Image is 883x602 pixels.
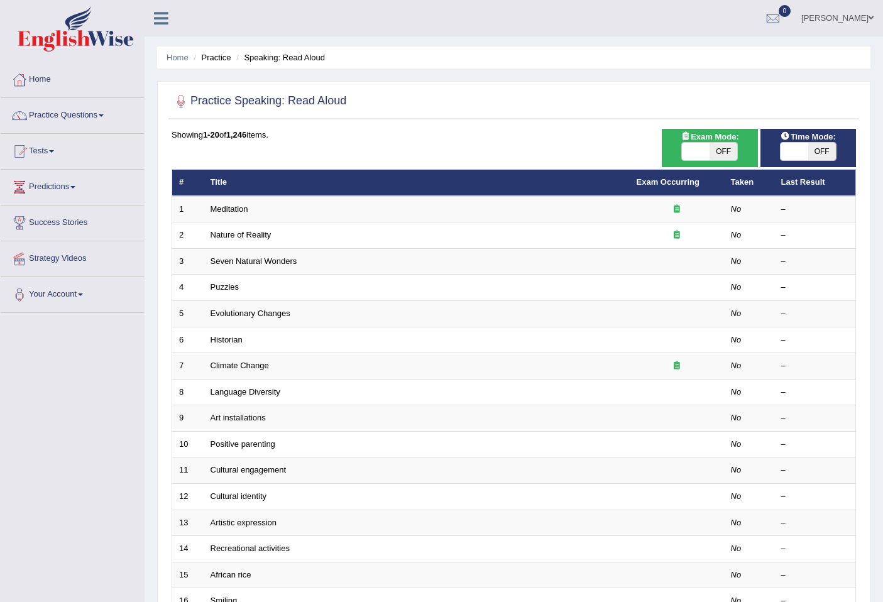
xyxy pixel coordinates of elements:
[172,301,204,327] td: 5
[776,130,841,143] span: Time Mode:
[211,544,290,553] a: Recreational activities
[211,256,297,266] a: Seven Natural Wonders
[731,518,742,527] em: No
[211,439,275,449] a: Positive parenting
[172,405,204,432] td: 9
[808,143,836,160] span: OFF
[233,52,325,63] li: Speaking: Read Aloud
[172,562,204,588] td: 15
[731,465,742,474] em: No
[731,282,742,292] em: No
[172,196,204,222] td: 1
[781,229,849,241] div: –
[204,170,630,196] th: Title
[781,491,849,503] div: –
[172,353,204,380] td: 7
[731,570,742,579] em: No
[724,170,774,196] th: Taken
[781,282,849,293] div: –
[172,431,204,457] td: 10
[637,360,717,372] div: Exam occurring question
[211,361,269,370] a: Climate Change
[781,439,849,451] div: –
[211,309,290,318] a: Evolutionary Changes
[731,544,742,553] em: No
[781,360,849,372] div: –
[172,327,204,353] td: 6
[731,361,742,370] em: No
[781,569,849,581] div: –
[211,204,248,214] a: Meditation
[172,510,204,536] td: 13
[781,386,849,398] div: –
[781,464,849,476] div: –
[1,277,144,309] a: Your Account
[731,230,742,239] em: No
[779,5,791,17] span: 0
[211,230,271,239] a: Nature of Reality
[637,204,717,216] div: Exam occurring question
[211,413,266,422] a: Art installations
[662,129,757,167] div: Show exams occurring in exams
[637,229,717,241] div: Exam occurring question
[172,536,204,562] td: 14
[211,491,267,501] a: Cultural identity
[1,170,144,201] a: Predictions
[172,457,204,484] td: 11
[226,130,247,140] b: 1,246
[1,62,144,94] a: Home
[172,379,204,405] td: 8
[731,335,742,344] em: No
[781,543,849,555] div: –
[781,412,849,424] div: –
[731,387,742,397] em: No
[211,282,239,292] a: Puzzles
[211,465,287,474] a: Cultural engagement
[1,134,144,165] a: Tests
[190,52,231,63] li: Practice
[781,334,849,346] div: –
[731,256,742,266] em: No
[781,256,849,268] div: –
[731,204,742,214] em: No
[774,170,856,196] th: Last Result
[211,518,277,527] a: Artistic expression
[203,130,219,140] b: 1-20
[211,570,251,579] a: African rice
[172,275,204,301] td: 4
[172,483,204,510] td: 12
[172,248,204,275] td: 3
[781,308,849,320] div: –
[731,439,742,449] em: No
[172,92,346,111] h2: Practice Speaking: Read Aloud
[172,222,204,249] td: 2
[211,335,243,344] a: Historian
[781,517,849,529] div: –
[1,241,144,273] a: Strategy Videos
[731,491,742,501] em: No
[676,130,743,143] span: Exam Mode:
[731,413,742,422] em: No
[167,53,189,62] a: Home
[172,170,204,196] th: #
[1,98,144,129] a: Practice Questions
[1,205,144,237] a: Success Stories
[172,129,856,141] div: Showing of items.
[637,177,699,187] a: Exam Occurring
[781,204,849,216] div: –
[211,387,280,397] a: Language Diversity
[731,309,742,318] em: No
[710,143,737,160] span: OFF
